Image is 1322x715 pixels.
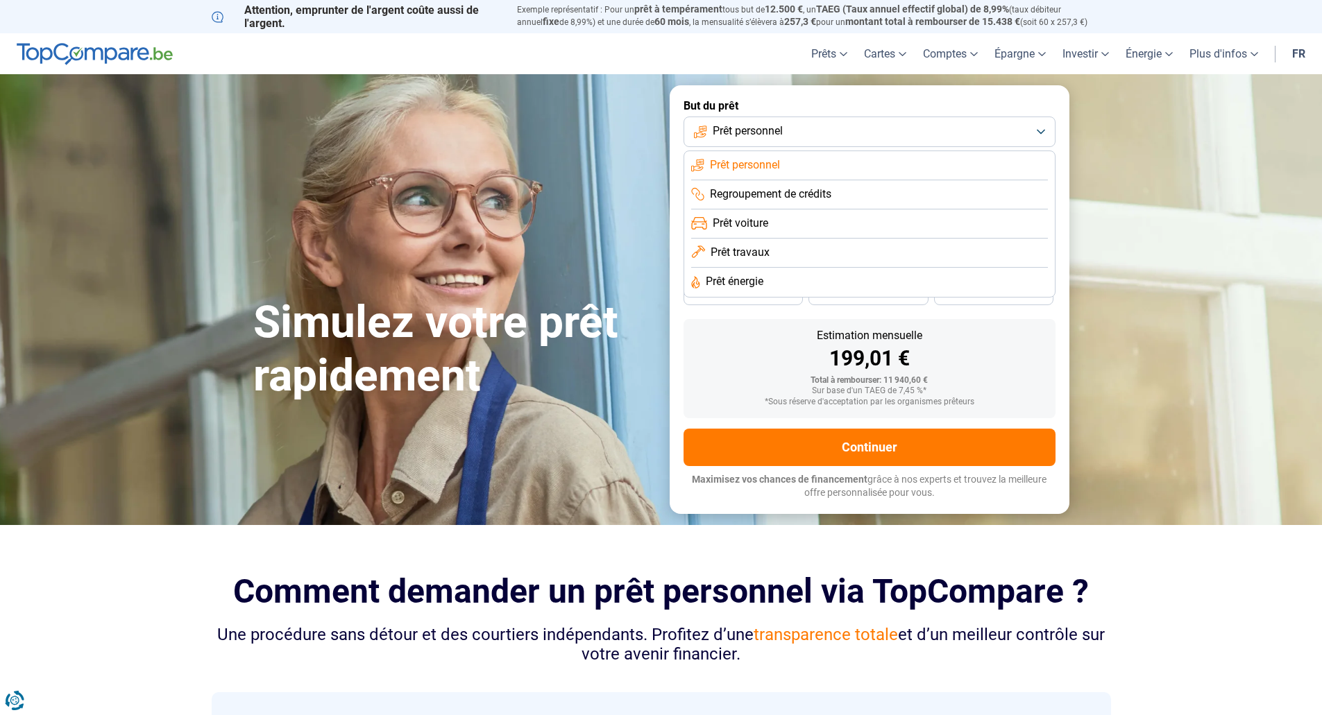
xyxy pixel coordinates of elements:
[684,117,1056,147] button: Prêt personnel
[1284,33,1314,74] a: fr
[517,3,1111,28] p: Exemple représentatif : Pour un tous but de , un (taux débiteur annuel de 8,99%) et une durée de ...
[713,123,783,139] span: Prêt personnel
[212,3,500,30] p: Attention, emprunter de l'argent coûte aussi de l'argent.
[1181,33,1266,74] a: Plus d'infos
[710,187,831,202] span: Regroupement de crédits
[543,16,559,27] span: fixe
[695,386,1044,396] div: Sur base d'un TAEG de 7,45 %*
[816,3,1009,15] span: TAEG (Taux annuel effectif global) de 8,99%
[710,157,780,173] span: Prêt personnel
[695,397,1044,407] div: *Sous réserve d'acceptation par les organismes prêteurs
[765,3,803,15] span: 12.500 €
[986,33,1054,74] a: Épargne
[754,625,898,644] span: transparence totale
[1117,33,1181,74] a: Énergie
[253,296,653,403] h1: Simulez votre prêt rapidement
[17,43,173,65] img: TopCompare
[654,16,689,27] span: 60 mois
[695,348,1044,369] div: 199,01 €
[634,3,722,15] span: prêt à tempérament
[856,33,915,74] a: Cartes
[845,16,1020,27] span: montant total à rembourser de 15.438 €
[784,16,816,27] span: 257,3 €
[803,33,856,74] a: Prêts
[212,625,1111,665] div: Une procédure sans détour et des courtiers indépendants. Profitez d’une et d’un meilleur contrôle...
[684,473,1056,500] p: grâce à nos experts et trouvez la meilleure offre personnalisée pour vous.
[978,291,1009,299] span: 24 mois
[728,291,759,299] span: 36 mois
[684,429,1056,466] button: Continuer
[853,291,883,299] span: 30 mois
[684,99,1056,112] label: But du prêt
[692,474,867,485] span: Maximisez vos chances de financement
[915,33,986,74] a: Comptes
[711,245,770,260] span: Prêt travaux
[212,572,1111,610] h2: Comment demander un prêt personnel via TopCompare ?
[706,274,763,289] span: Prêt énergie
[695,330,1044,341] div: Estimation mensuelle
[713,216,768,231] span: Prêt voiture
[1054,33,1117,74] a: Investir
[695,376,1044,386] div: Total à rembourser: 11 940,60 €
